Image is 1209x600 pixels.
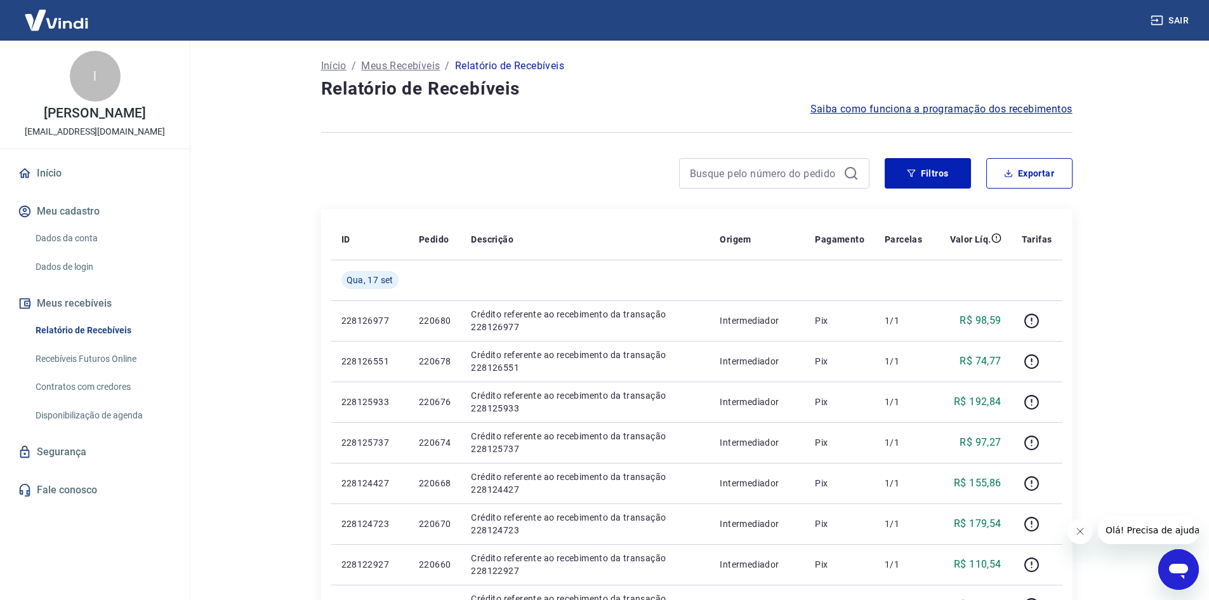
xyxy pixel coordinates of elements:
[1022,233,1052,246] p: Tarifas
[30,317,175,343] a: Relatório de Recebíveis
[720,314,795,327] p: Intermediador
[954,557,1001,572] p: R$ 110,54
[954,516,1001,531] p: R$ 179,54
[341,233,350,246] p: ID
[15,1,98,39] img: Vindi
[30,346,175,372] a: Recebíveis Futuros Online
[321,76,1073,102] h4: Relatório de Recebíveis
[471,349,699,374] p: Crédito referente ao recebimento da transação 228126551
[815,436,864,449] p: Pix
[885,233,922,246] p: Parcelas
[341,355,399,368] p: 228126551
[815,233,864,246] p: Pagamento
[720,396,795,408] p: Intermediador
[15,476,175,504] a: Fale conosco
[720,355,795,368] p: Intermediador
[960,435,1001,450] p: R$ 97,27
[471,511,699,537] p: Crédito referente ao recebimento da transação 228124723
[885,558,922,571] p: 1/1
[30,254,175,280] a: Dados de login
[15,197,175,225] button: Meu cadastro
[815,396,864,408] p: Pix
[341,314,399,327] p: 228126977
[810,102,1073,117] a: Saiba como funciona a programação dos recebimentos
[25,125,165,138] p: [EMAIL_ADDRESS][DOMAIN_NAME]
[15,438,175,466] a: Segurança
[341,436,399,449] p: 228125737
[885,158,971,189] button: Filtros
[419,517,451,530] p: 220670
[471,233,513,246] p: Descrição
[30,225,175,251] a: Dados da conta
[321,58,347,74] a: Início
[1148,9,1194,32] button: Sair
[720,436,795,449] p: Intermediador
[471,552,699,577] p: Crédito referente ao recebimento da transação 228122927
[341,477,399,490] p: 228124427
[15,159,175,187] a: Início
[8,9,107,19] span: Olá! Precisa de ajuda?
[986,158,1073,189] button: Exportar
[885,396,922,408] p: 1/1
[954,394,1001,410] p: R$ 192,84
[1098,516,1199,544] iframe: Mensagem da empresa
[720,233,751,246] p: Origem
[471,430,699,455] p: Crédito referente ao recebimento da transação 228125737
[1067,519,1093,544] iframe: Fechar mensagem
[419,558,451,571] p: 220660
[815,558,864,571] p: Pix
[70,51,121,102] div: l
[815,314,864,327] p: Pix
[341,558,399,571] p: 228122927
[815,517,864,530] p: Pix
[471,389,699,415] p: Crédito referente ao recebimento da transação 228125933
[419,396,451,408] p: 220676
[885,517,922,530] p: 1/1
[885,314,922,327] p: 1/1
[341,517,399,530] p: 228124723
[954,476,1001,491] p: R$ 155,86
[419,355,451,368] p: 220678
[419,436,451,449] p: 220674
[30,374,175,400] a: Contratos com credores
[445,58,449,74] p: /
[720,517,795,530] p: Intermediador
[341,396,399,408] p: 228125933
[361,58,440,74] a: Meus Recebíveis
[1158,549,1199,590] iframe: Botão para abrir a janela de mensagens
[960,354,1001,369] p: R$ 74,77
[815,477,864,490] p: Pix
[419,233,449,246] p: Pedido
[720,477,795,490] p: Intermediador
[471,470,699,496] p: Crédito referente ao recebimento da transação 228124427
[347,274,393,286] span: Qua, 17 set
[885,436,922,449] p: 1/1
[960,313,1001,328] p: R$ 98,59
[690,164,838,183] input: Busque pelo número do pedido
[950,233,991,246] p: Valor Líq.
[44,107,145,120] p: [PERSON_NAME]
[885,477,922,490] p: 1/1
[352,58,356,74] p: /
[815,355,864,368] p: Pix
[15,290,175,317] button: Meus recebíveis
[885,355,922,368] p: 1/1
[455,58,564,74] p: Relatório de Recebíveis
[720,558,795,571] p: Intermediador
[419,477,451,490] p: 220668
[419,314,451,327] p: 220680
[471,308,699,333] p: Crédito referente ao recebimento da transação 228126977
[30,403,175,429] a: Disponibilização de agenda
